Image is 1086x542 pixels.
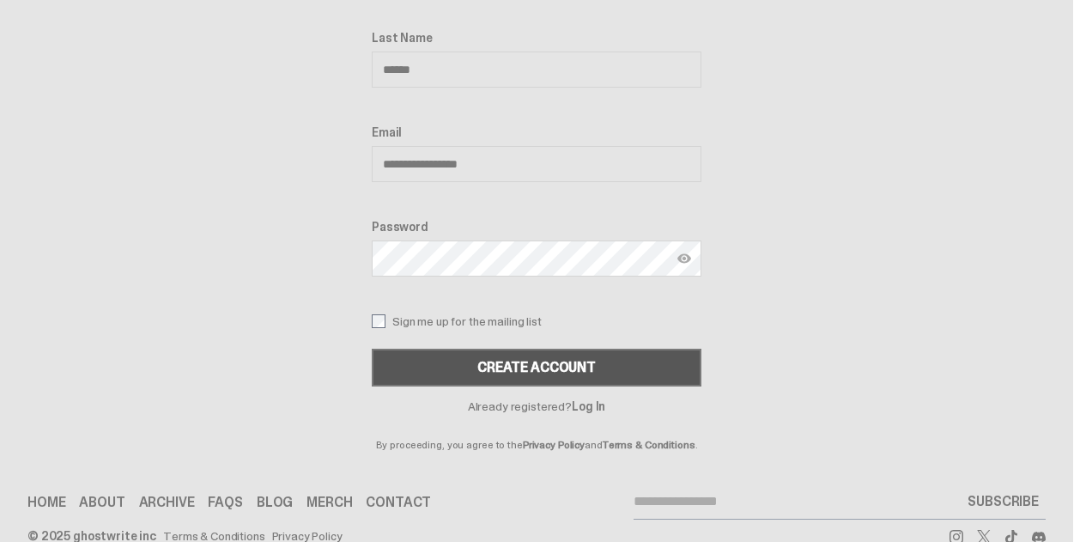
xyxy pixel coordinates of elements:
a: Terms & Conditions [603,438,695,452]
label: Email [372,125,701,139]
p: By proceeding, you agree to the and . [372,412,701,450]
a: Home [27,496,65,509]
a: Merch [306,496,352,509]
a: About [79,496,124,509]
input: Sign me up for the mailing list [372,314,385,328]
button: CREATE ACCOUNT [372,349,701,387]
a: Terms & Conditions [163,530,264,542]
a: FAQs [208,496,242,509]
label: Password [372,220,701,234]
div: © 2025 ghostwrite inc [27,530,156,542]
a: Privacy Policy [523,438,585,452]
button: SUBSCRIBE [961,484,1046,519]
a: Blog [257,496,293,509]
a: Archive [139,496,195,509]
a: Contact [366,496,431,509]
label: Last Name [372,31,701,45]
a: Privacy Policy [272,530,343,542]
p: Already registered? [372,400,701,412]
label: Sign me up for the mailing list [372,314,701,328]
a: Log In [572,399,605,414]
img: Show password [677,252,691,265]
